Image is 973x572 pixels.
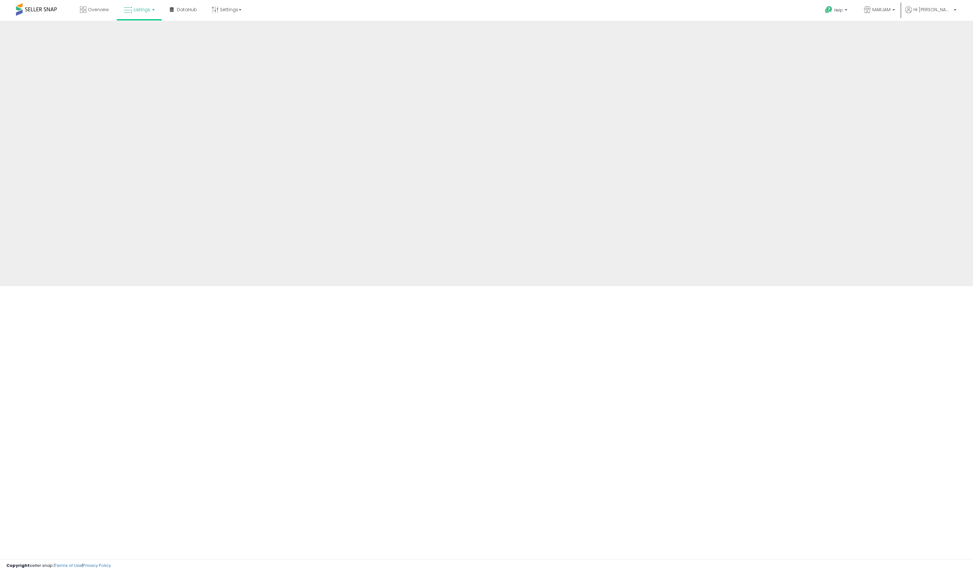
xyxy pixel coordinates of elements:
a: Help [820,1,854,21]
span: Hi [PERSON_NAME] [914,6,952,13]
i: Get Help [825,6,833,14]
span: MARJAM [872,6,891,13]
span: Overview [88,6,109,13]
span: Help [834,7,843,13]
span: Listings [134,6,150,13]
span: DataHub [177,6,197,13]
a: Hi [PERSON_NAME] [905,6,956,21]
